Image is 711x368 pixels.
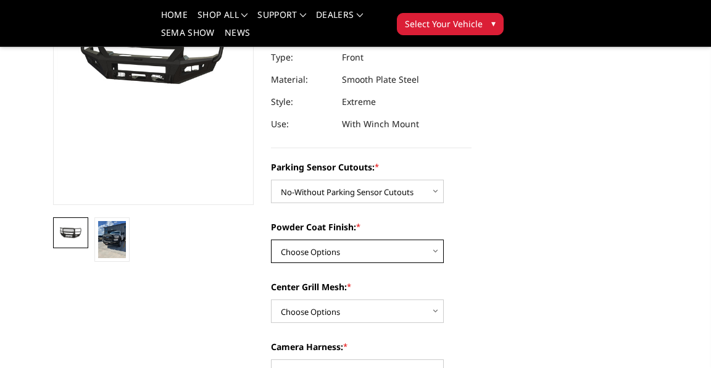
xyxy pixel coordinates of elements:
dt: Style: [271,91,333,113]
dd: Extreme [342,91,376,113]
a: Dealers [316,10,363,28]
span: ▾ [491,17,496,30]
img: 2023-2025 Ford F250-350-A2 Series-Extreme Front Bumper (winch mount) [57,227,85,240]
label: Center Grill Mesh: [271,280,472,293]
label: Camera Harness: [271,340,472,353]
button: Select Your Vehicle [397,13,504,35]
a: SEMA Show [161,28,215,46]
dt: Use: [271,113,333,135]
dd: Front [342,46,364,69]
a: Support [257,10,306,28]
a: shop all [197,10,247,28]
span: Select Your Vehicle [405,17,483,30]
label: Powder Coat Finish: [271,220,472,233]
dd: Smooth Plate Steel [342,69,419,91]
dt: Material: [271,69,333,91]
label: Parking Sensor Cutouts: [271,161,472,174]
dd: With Winch Mount [342,113,419,135]
a: News [225,28,250,46]
img: 2023-2025 Ford F250-350-A2 Series-Extreme Front Bumper (winch mount) [98,221,126,258]
dt: Type: [271,46,333,69]
a: Home [161,10,188,28]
